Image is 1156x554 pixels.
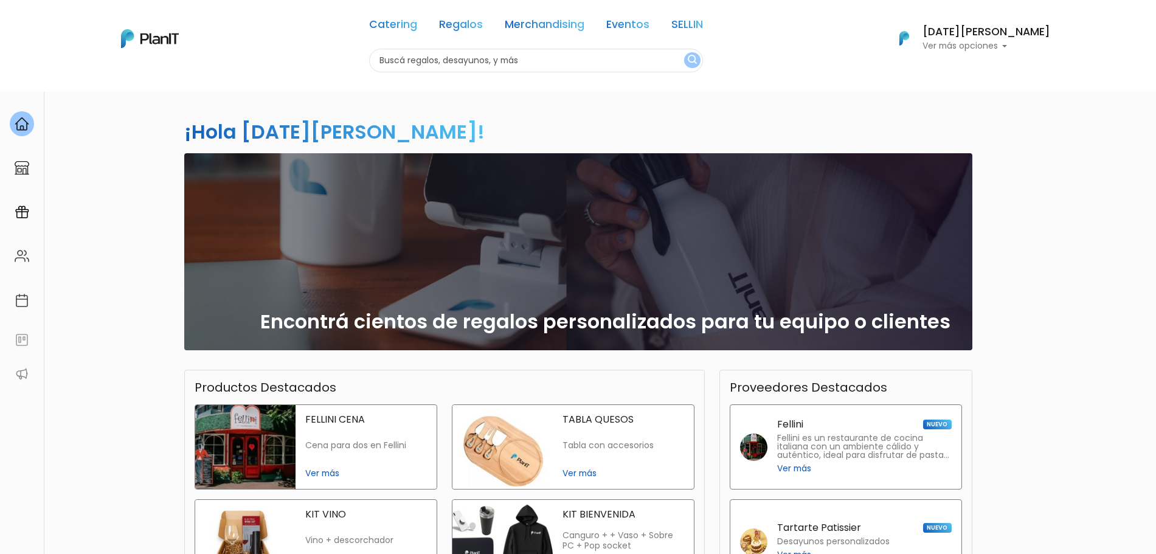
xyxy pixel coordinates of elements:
p: Fellini [777,420,803,429]
img: marketplace-4ceaa7011d94191e9ded77b95e3339b90024bf715f7c57f8cf31f2d8c509eaba.svg [15,161,29,175]
a: Merchandising [505,19,584,34]
p: KIT BIENVENIDA [562,510,684,519]
a: Fellini NUEVO Fellini es un restaurante de cocina italiana con un ambiente cálido y auténtico, id... [730,404,962,490]
img: PlanIt Logo [891,25,918,52]
span: NUEVO [923,420,951,429]
p: Desayunos personalizados [777,538,890,546]
h6: [DATE][PERSON_NAME] [922,27,1050,38]
img: partners-52edf745621dab592f3b2c58e3bca9d71375a7ef29c3b500c9f145b62cc070d4.svg [15,367,29,381]
img: tabla quesos [452,405,553,489]
img: fellini cena [195,405,296,489]
p: Tabla con accesorios [562,440,684,451]
a: Regalos [439,19,483,34]
span: Ver más [305,467,427,480]
p: TABLA QUESOS [562,415,684,424]
a: tabla quesos TABLA QUESOS Tabla con accesorios Ver más [452,404,694,490]
img: people-662611757002400ad9ed0e3c099ab2801c6687ba6c219adb57efc949bc21e19d.svg [15,249,29,263]
img: fellini [740,434,767,461]
img: home-e721727adea9d79c4d83392d1f703f7f8bce08238fde08b1acbfd93340b81755.svg [15,117,29,131]
p: Tartarte Patissier [777,523,861,533]
img: PlanIt Logo [121,29,179,48]
img: feedback-78b5a0c8f98aac82b08bfc38622c3050aee476f2c9584af64705fc4e61158814.svg [15,333,29,347]
img: calendar-87d922413cdce8b2cf7b7f5f62616a5cf9e4887200fb71536465627b3292af00.svg [15,293,29,308]
p: KIT VINO [305,510,427,519]
p: Fellini es un restaurante de cocina italiana con un ambiente cálido y auténtico, ideal para disfr... [777,434,952,460]
h3: Proveedores Destacados [730,380,887,395]
input: Buscá regalos, desayunos, y más [369,49,703,72]
h2: ¡Hola [DATE][PERSON_NAME]! [184,118,485,145]
a: Catering [369,19,417,34]
img: search_button-432b6d5273f82d61273b3651a40e1bd1b912527efae98b1b7a1b2c0702e16a8d.svg [688,55,697,66]
button: PlanIt Logo [DATE][PERSON_NAME] Ver más opciones [884,23,1050,54]
p: Ver más opciones [922,42,1050,50]
span: NUEVO [923,523,951,533]
p: Canguro + + Vaso + Sobre PC + Pop socket [562,530,684,552]
h2: Encontrá cientos de regalos personalizados para tu equipo o clientes [260,310,950,333]
a: SELLIN [671,19,703,34]
img: campaigns-02234683943229c281be62815700db0a1741e53638e28bf9629b52c665b00959.svg [15,205,29,220]
p: FELLINI CENA [305,415,427,424]
span: Ver más [562,467,684,480]
a: fellini cena FELLINI CENA Cena para dos en Fellini Ver más [195,404,437,490]
span: Ver más [777,462,811,475]
p: Vino + descorchador [305,535,427,545]
h3: Productos Destacados [195,380,336,395]
a: Eventos [606,19,649,34]
p: Cena para dos en Fellini [305,440,427,451]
